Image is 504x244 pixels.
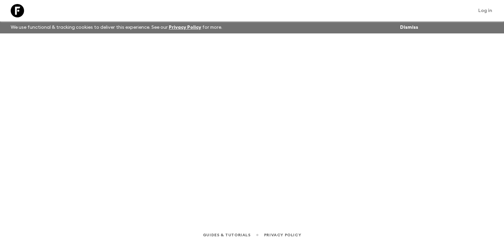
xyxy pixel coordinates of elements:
a: Privacy Policy [169,25,201,30]
a: Log in [475,6,496,15]
p: We use functional & tracking cookies to deliver this experience. See our for more. [8,21,225,33]
a: Privacy Policy [264,231,301,239]
button: Dismiss [398,23,420,32]
a: Guides & Tutorials [203,231,251,239]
